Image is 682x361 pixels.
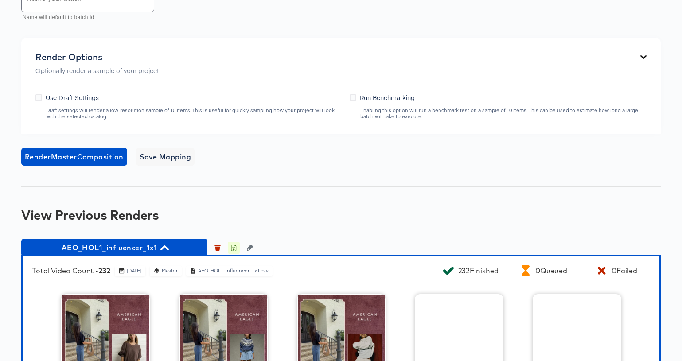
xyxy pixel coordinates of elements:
div: 232 Finished [458,266,499,275]
span: Save Mapping [140,151,191,163]
span: Use Draft Settings [46,93,99,102]
div: Render Options [35,52,159,62]
div: Enabling this option will run a benchmark test on a sample of 10 items. This can be used to estim... [360,107,647,120]
div: [DATE] [126,268,142,274]
div: 0 Failed [612,266,637,275]
span: Render Master Composition [25,151,124,163]
div: Draft settings will render a low-resolution sample of 10 items. This is useful for quickly sampli... [46,107,341,120]
div: AEO_HOL1_influencer_1x1.csv [198,268,269,274]
div: 0 Queued [535,266,567,275]
button: AEO_HOL1_influencer_1x1 [21,239,207,256]
button: Save Mapping [136,148,195,166]
b: 232 [98,266,110,275]
span: Run Benchmarking [360,93,415,102]
div: Total Video Count - [32,266,110,275]
p: Name will default to batch id [23,13,148,22]
div: View Previous Renders [21,208,661,222]
span: AEO_HOL1_influencer_1x1 [26,241,203,254]
button: RenderMasterComposition [21,148,127,166]
div: Master [161,268,178,274]
p: Optionally render a sample of your project [35,66,159,75]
